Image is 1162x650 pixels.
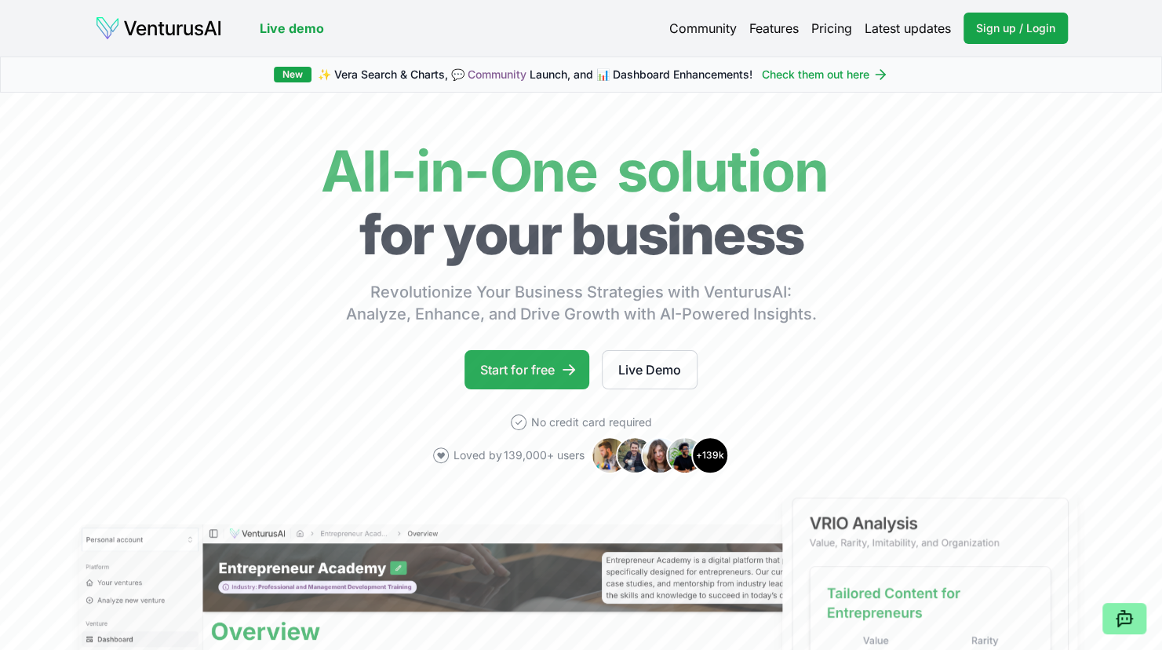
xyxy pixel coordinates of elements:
a: Live demo [260,19,324,38]
img: Avatar 3 [641,436,679,474]
a: Pricing [811,19,852,38]
img: Avatar 1 [591,436,628,474]
img: Avatar 4 [666,436,704,474]
span: Sign up / Login [976,20,1055,36]
a: Latest updates [865,19,951,38]
img: logo [95,16,222,41]
div: New [274,67,311,82]
img: Avatar 2 [616,436,654,474]
a: Start for free [464,350,589,389]
span: ✨ Vera Search & Charts, 💬 Launch, and 📊 Dashboard Enhancements! [318,67,752,82]
a: Live Demo [602,350,698,389]
a: Community [468,68,526,81]
a: Check them out here [762,67,888,82]
a: Community [669,19,737,38]
a: Sign up / Login [963,13,1068,44]
a: Features [749,19,799,38]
